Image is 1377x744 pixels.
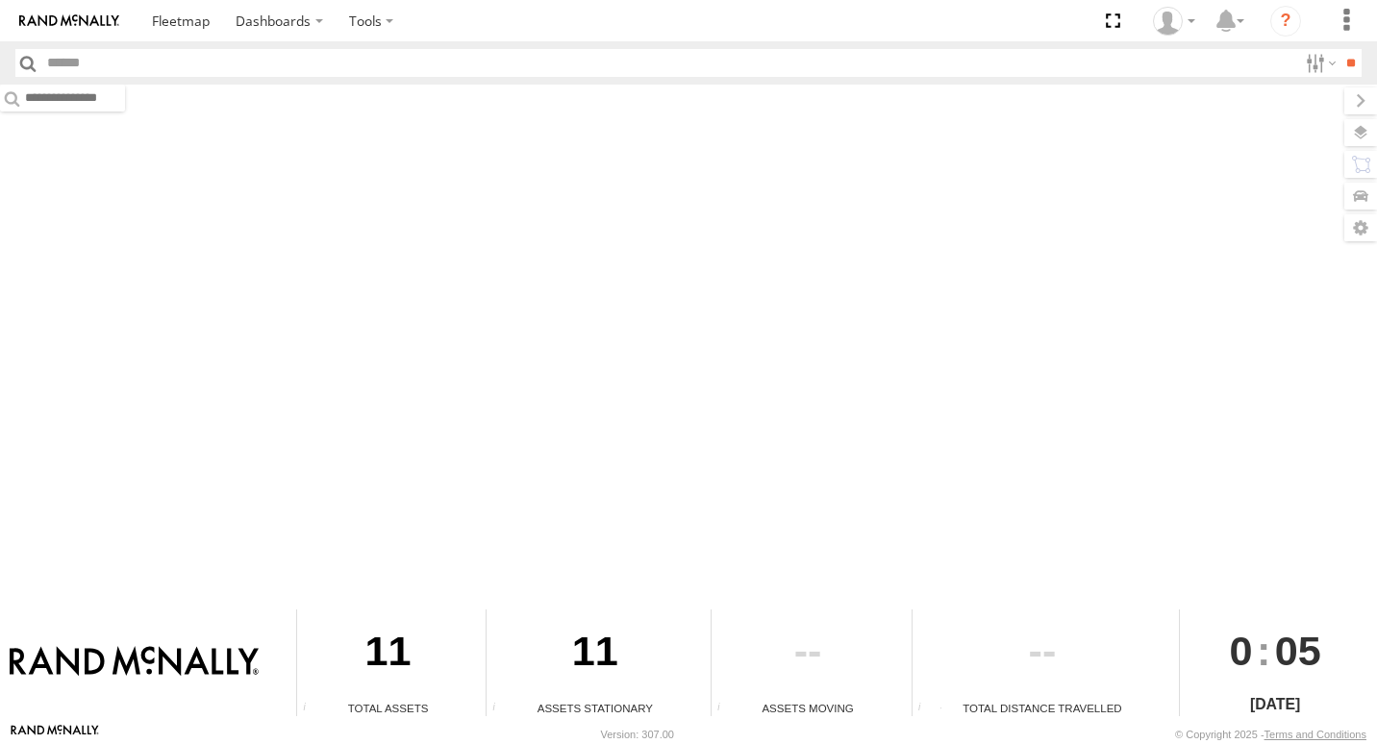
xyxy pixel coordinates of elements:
span: 0 [1230,609,1253,692]
div: Total Assets [297,700,479,716]
div: Version: 307.00 [601,729,674,740]
label: Map Settings [1344,214,1377,241]
div: Total number of Enabled Assets [297,702,326,716]
div: 11 [487,609,704,700]
a: Visit our Website [11,725,99,744]
label: Search Filter Options [1298,49,1339,77]
div: Valeo Dash [1146,7,1202,36]
div: Assets Moving [712,700,905,716]
div: Total number of assets current stationary. [487,702,515,716]
div: Total distance travelled by all assets within specified date range and applied filters [913,702,941,716]
div: © Copyright 2025 - [1175,729,1366,740]
span: 05 [1275,609,1321,692]
img: Rand McNally [10,646,259,679]
div: Total Distance Travelled [913,700,1173,716]
div: Total number of assets current in transit. [712,702,740,716]
div: Assets Stationary [487,700,704,716]
a: Terms and Conditions [1264,729,1366,740]
i: ? [1270,6,1301,37]
div: [DATE] [1180,693,1369,716]
img: rand-logo.svg [19,14,119,28]
div: : [1180,609,1369,692]
div: 11 [297,609,479,700]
